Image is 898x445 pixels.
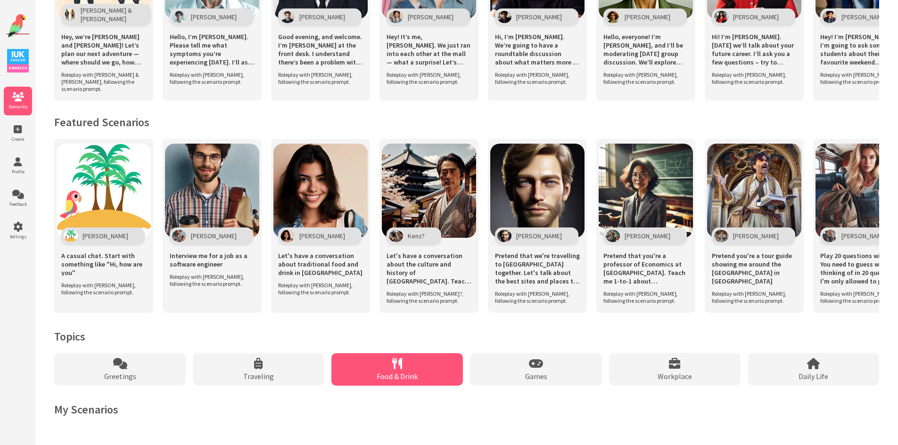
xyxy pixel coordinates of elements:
img: Character [606,230,620,242]
span: Hey! It’s me, [PERSON_NAME]. We just ran into each other at the mall — what a surprise! Let’s cat... [387,32,471,66]
img: Character [64,8,76,21]
img: Character [172,11,186,23]
span: Roleplay with [PERSON_NAME], following the scenario prompt. [61,282,141,296]
span: Roleplay with [PERSON_NAME]?, following the scenario prompt. [387,290,467,304]
span: Roleplay with [PERSON_NAME], following the scenario prompt. [712,290,792,304]
span: [PERSON_NAME] [408,13,453,21]
img: Character [823,11,837,23]
span: Roleplay with [PERSON_NAME], following the scenario prompt. [495,71,575,85]
span: [PERSON_NAME] & [PERSON_NAME] [81,6,134,23]
span: Roleplay with [PERSON_NAME], following the scenario prompt. [278,282,358,296]
img: Character [823,230,837,242]
span: Scenarios [4,104,32,110]
img: IUK Logo [7,49,29,73]
img: Website Logo [6,14,30,38]
span: Roleplay with [PERSON_NAME], following the scenario prompt. [495,290,575,304]
span: Interview me for a job as a software engineer [170,251,255,268]
span: Roleplay with [PERSON_NAME], following the scenario prompt. [170,273,250,287]
span: Roleplay with [PERSON_NAME], following the scenario prompt. [603,71,684,85]
img: Scenario Image [273,144,368,238]
span: Hi, I’m [PERSON_NAME]. We’re going to have a roundtable discussion about what matters more — educ... [495,32,580,66]
h2: Featured Scenarios [54,115,879,129]
img: Character [64,230,78,242]
span: Kenz? [408,232,425,240]
span: Hello, everyone! I’m [PERSON_NAME], and I’ll be moderating [DATE] group discussion. We’ll explore... [603,32,688,66]
h2: Topics [54,329,879,344]
span: [PERSON_NAME] [733,232,779,240]
span: Hey, we’re [PERSON_NAME] and [PERSON_NAME]! Let’s plan our next adventure — where should we go, h... [61,32,146,66]
img: Character [389,230,403,242]
span: Settings [4,234,32,240]
span: Hello, I’m [PERSON_NAME]. Please tell me what symptoms you’re experiencing [DATE]. I’ll ask you a... [170,32,255,66]
span: Profile [4,169,32,175]
span: Games [525,372,547,381]
img: Scenario Image [382,144,476,238]
img: Character [606,11,620,23]
span: Roleplay with [PERSON_NAME], following the scenario prompt. [170,71,250,85]
span: Roleplay with [PERSON_NAME], following the scenario prompt. [712,71,792,85]
span: Workplace [658,372,692,381]
span: Pretend that we're travelling to [GEOGRAPHIC_DATA] together. Let's talk about the best sites and ... [495,251,580,285]
span: Traveling [243,372,274,381]
span: [PERSON_NAME] [841,13,887,21]
img: Character [714,230,728,242]
span: Let's have a conversation about the culture and history of [GEOGRAPHIC_DATA]. Teach me about it [387,251,471,285]
img: Character [172,230,186,242]
span: Let's have a conversation about traditional food and drink in [GEOGRAPHIC_DATA] [278,251,363,277]
img: Scenario Image [599,144,693,238]
span: [PERSON_NAME] [299,232,345,240]
span: [PERSON_NAME] [191,232,237,240]
span: [PERSON_NAME] [191,13,237,21]
span: A casual chat. Start with something like "Hi, how are you" [61,251,146,277]
h2: My Scenarios [54,402,879,417]
span: Pretend you're a tour guide showing me around the [GEOGRAPHIC_DATA] in [GEOGRAPHIC_DATA] [712,251,797,285]
span: Hi! I’m [PERSON_NAME]. [DATE] we’ll talk about your future career. I’ll ask you a few questions –... [712,32,797,66]
img: Character [497,11,511,23]
span: Food & Drink [377,372,418,381]
span: [PERSON_NAME] [82,232,128,240]
img: Character [280,11,295,23]
span: Roleplay with [PERSON_NAME], following the scenario prompt. [603,290,684,304]
span: Good evening, and welcome. I’m [PERSON_NAME] at the front desk. I understand there’s been a probl... [278,32,363,66]
span: [PERSON_NAME] [625,232,670,240]
span: [PERSON_NAME] [516,13,562,21]
img: Scenario Image [707,144,801,238]
span: [PERSON_NAME] [516,232,562,240]
img: Scenario Image [490,144,585,238]
img: Character [714,11,728,23]
img: Character [389,11,403,23]
span: Pretend that you're a professor of Economics at [GEOGRAPHIC_DATA]. Teach me 1-to-1 about macroeco... [603,251,688,285]
span: Roleplay with [PERSON_NAME], following the scenario prompt. [278,71,358,85]
span: [PERSON_NAME] [625,13,670,21]
span: [PERSON_NAME] [299,13,345,21]
img: Scenario Image [57,144,151,238]
span: Roleplay with [PERSON_NAME] & [PERSON_NAME], following the scenario prompt. [61,71,141,92]
img: Character [280,230,295,242]
span: Feedback [4,201,32,207]
img: Character [497,230,511,242]
span: [PERSON_NAME] [841,232,887,240]
span: Create [4,136,32,142]
span: Roleplay with [PERSON_NAME], following the scenario prompt. [387,71,467,85]
img: Scenario Image [165,144,259,238]
span: Greetings [104,372,136,381]
span: Daily Life [799,372,828,381]
span: [PERSON_NAME] [733,13,779,21]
